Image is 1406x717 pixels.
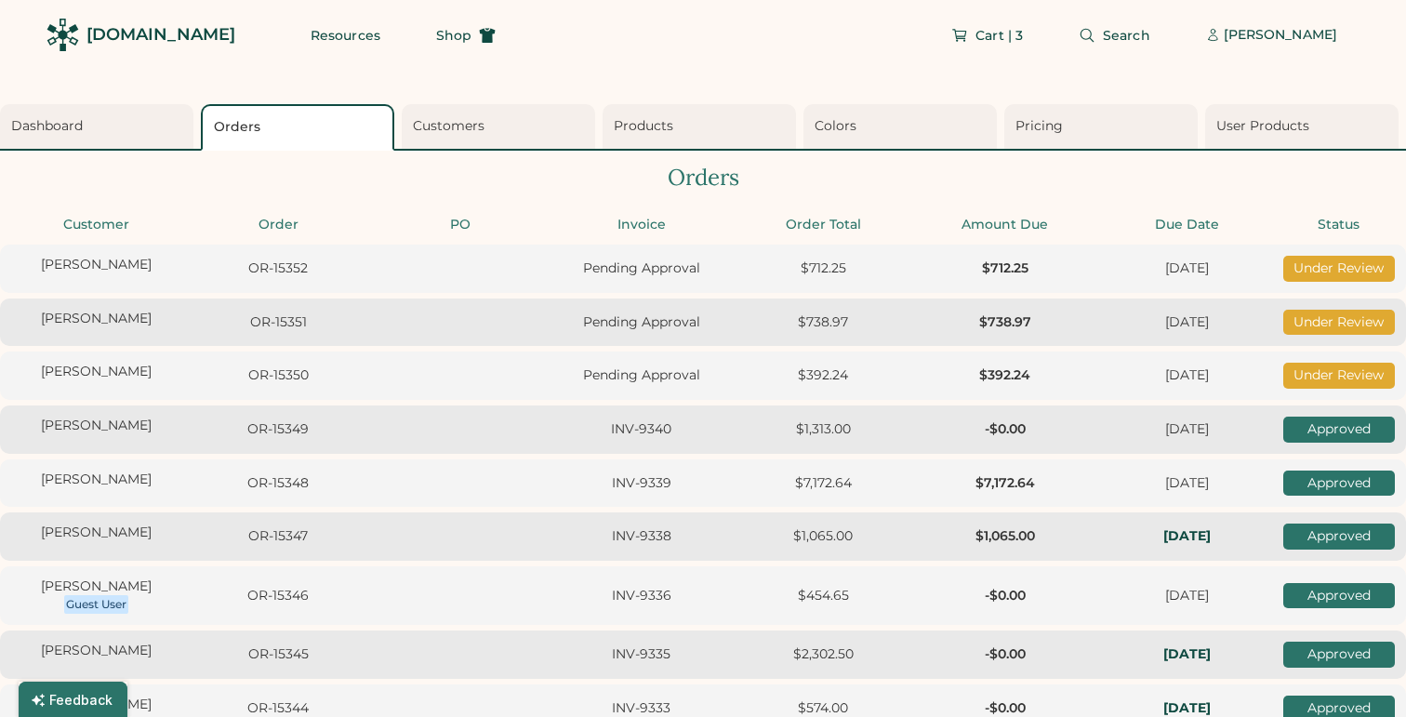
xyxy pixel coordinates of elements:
[1102,645,1272,664] div: In-Hands: Tue, Nov 4, 2025
[738,216,909,234] div: Order Total
[1015,117,1192,136] div: Pricing
[1283,310,1395,336] div: Under Review
[920,216,1090,234] div: Amount Due
[556,366,726,385] div: Pending Approval
[1102,259,1272,278] div: [DATE]
[1102,366,1272,385] div: [DATE]
[11,310,181,328] div: [PERSON_NAME]
[1102,313,1272,332] div: [DATE]
[556,259,726,278] div: Pending Approval
[46,19,79,51] img: Rendered Logo - Screens
[11,524,181,542] div: [PERSON_NAME]
[192,313,363,332] div: OR-15351
[288,17,403,54] button: Resources
[556,474,726,493] div: INV-9339
[192,587,363,605] div: OR-15346
[975,29,1023,42] span: Cart | 3
[11,471,181,489] div: [PERSON_NAME]
[66,597,126,612] div: Guest User
[11,642,181,660] div: [PERSON_NAME]
[738,587,909,605] div: $454.65
[11,363,181,381] div: [PERSON_NAME]
[920,645,1090,664] div: -$0.00
[86,23,235,46] div: [DOMAIN_NAME]
[1283,256,1395,282] div: Under Review
[920,420,1090,439] div: -$0.00
[192,366,363,385] div: OR-15350
[920,474,1090,493] div: $7,172.64
[436,29,471,42] span: Shop
[738,259,909,278] div: $712.25
[192,259,363,278] div: OR-15352
[1318,633,1398,713] iframe: Front Chat
[1283,363,1395,389] div: Under Review
[192,645,363,664] div: OR-15345
[920,313,1090,332] div: $738.97
[1216,117,1393,136] div: User Products
[11,117,188,136] div: Dashboard
[556,645,726,664] div: INV-9335
[1056,17,1173,54] button: Search
[1283,216,1395,234] div: Status
[556,527,726,546] div: INV-9338
[556,587,726,605] div: INV-9336
[413,117,590,136] div: Customers
[929,17,1045,54] button: Cart | 3
[192,216,363,234] div: Order
[1283,524,1395,550] div: Approved
[738,474,909,493] div: $7,172.64
[556,420,726,439] div: INV-9340
[1102,527,1272,546] div: In-Hands: Wed, Oct 29, 2025
[1102,216,1272,234] div: Due Date
[738,645,909,664] div: $2,302.50
[738,527,909,546] div: $1,065.00
[738,313,909,332] div: $738.97
[920,259,1090,278] div: $712.25
[1102,587,1272,605] div: [DATE]
[738,366,909,385] div: $392.24
[11,578,181,596] div: [PERSON_NAME]
[614,117,790,136] div: Products
[556,313,726,332] div: Pending Approval
[1103,29,1150,42] span: Search
[1283,471,1395,497] div: Approved
[556,216,726,234] div: Invoice
[920,527,1090,546] div: $1,065.00
[192,474,363,493] div: OR-15348
[1102,420,1272,439] div: [DATE]
[738,420,909,439] div: $1,313.00
[11,256,181,274] div: [PERSON_NAME]
[214,118,387,137] div: Orders
[1283,417,1395,443] div: Approved
[192,420,363,439] div: OR-15349
[1283,583,1395,609] div: Approved
[1283,642,1395,668] div: Approved
[920,366,1090,385] div: $392.24
[192,527,363,546] div: OR-15347
[375,216,545,234] div: PO
[1224,26,1337,45] div: [PERSON_NAME]
[815,117,991,136] div: Colors
[414,17,518,54] button: Shop
[1102,474,1272,493] div: [DATE]
[920,587,1090,605] div: -$0.00
[11,216,181,234] div: Customer
[11,417,181,435] div: [PERSON_NAME]
[11,696,181,714] div: [PERSON_NAME]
